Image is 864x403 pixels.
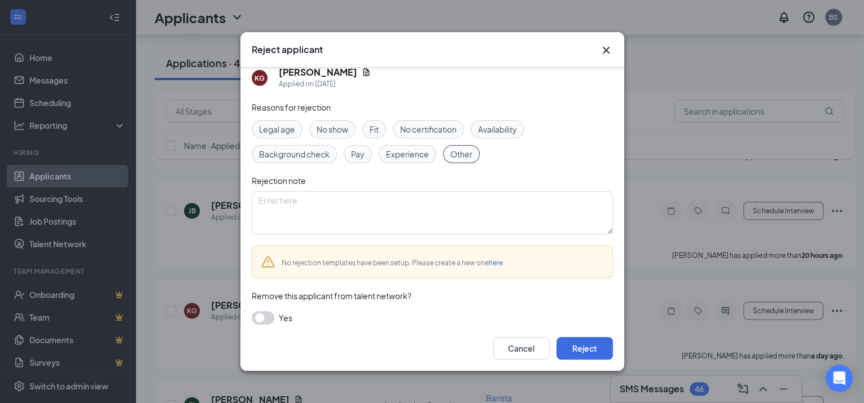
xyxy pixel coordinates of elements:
span: Rejection note [252,176,306,186]
span: Fit [370,123,379,135]
span: Other [450,148,472,160]
div: Open Intercom Messenger [826,365,853,392]
button: Cancel [493,337,550,360]
div: KG [255,73,265,83]
span: Pay [351,148,365,160]
span: Reasons for rejection [252,102,331,112]
svg: Cross [599,43,613,57]
span: Yes [279,311,292,325]
span: Legal age [259,123,295,135]
button: Close [599,43,613,57]
span: Remove this applicant from talent network? [252,291,411,301]
h3: Reject applicant [252,43,323,56]
button: Reject [556,337,613,360]
span: Experience [386,148,429,160]
span: Availability [478,123,517,135]
a: here [489,259,503,267]
span: No rejection templates have been setup. Please create a new one . [282,259,505,267]
h5: [PERSON_NAME] [279,66,357,78]
span: No certification [400,123,457,135]
svg: Document [362,68,371,77]
span: No show [317,123,348,135]
svg: Warning [261,255,275,269]
div: Applied on [DATE] [279,78,371,90]
span: Background check [259,148,330,160]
